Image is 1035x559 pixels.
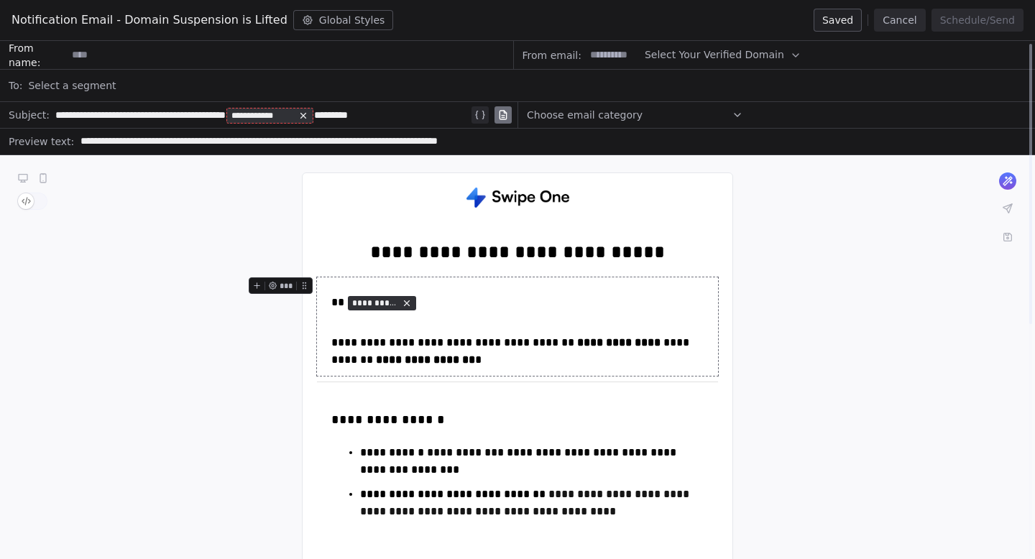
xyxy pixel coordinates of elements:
[9,41,66,70] span: From name:
[9,108,50,126] span: Subject:
[874,9,925,32] button: Cancel
[814,9,862,32] button: Saved
[293,10,394,30] button: Global Styles
[28,78,116,93] span: Select a segment
[523,48,581,63] span: From email:
[11,11,287,29] span: Notification Email - Domain Suspension is Lifted
[9,134,74,153] span: Preview text:
[527,108,643,122] span: Choose email category
[645,47,784,63] span: Select Your Verified Domain
[931,9,1023,32] button: Schedule/Send
[9,78,22,93] span: To:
